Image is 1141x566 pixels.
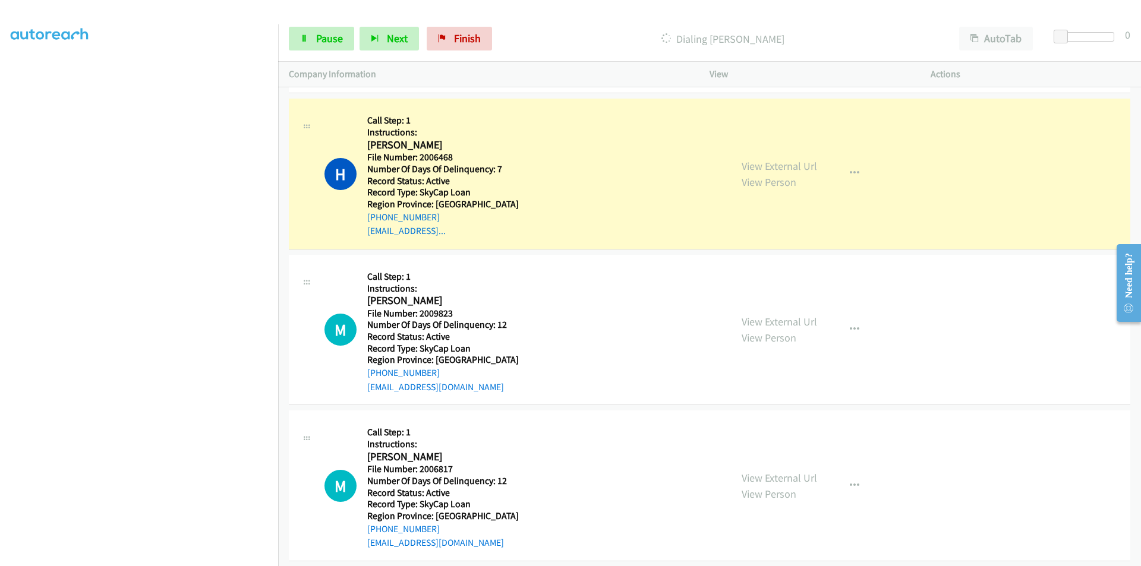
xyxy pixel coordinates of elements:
span: Next [387,31,408,45]
h5: Record Type: SkyCap Loan [367,186,519,198]
h5: Instructions: [367,438,519,450]
h2: [PERSON_NAME] [367,138,519,152]
h5: Record Status: Active [367,331,519,343]
h1: M [324,470,357,502]
h5: Number Of Days Of Delinquency: 12 [367,475,519,487]
a: View Person [742,175,796,189]
h2: [PERSON_NAME] [367,450,519,464]
a: [EMAIL_ADDRESS][DOMAIN_NAME] [367,381,504,393]
a: View Person [742,331,796,344]
h5: File Number: 2006468 [367,151,519,163]
a: [PHONE_NUMBER] [367,523,440,535]
h5: Record Status: Active [367,175,519,187]
a: [PHONE_NUMBER] [367,211,440,223]
a: Finish [427,27,492,50]
h5: Record Type: SkyCap Loan [367,343,519,355]
h5: Call Step: 1 [367,426,519,438]
h5: Instructions: [367,127,519,138]
h1: M [324,314,357,346]
div: Delay between calls (in seconds) [1060,32,1114,42]
h5: File Number: 2009823 [367,308,519,320]
a: View External Url [742,471,817,485]
a: [PHONE_NUMBER] [367,367,440,378]
span: Pause [316,31,343,45]
h5: Region Province: [GEOGRAPHIC_DATA] [367,510,519,522]
p: Dialing [PERSON_NAME] [508,31,938,47]
div: The call is yet to be attempted [324,470,357,502]
p: View [710,67,909,81]
button: AutoTab [959,27,1033,50]
a: Pause [289,27,354,50]
div: The call is yet to be attempted [324,314,357,346]
p: Company Information [289,67,688,81]
h5: Call Step: 1 [367,271,519,283]
a: View External Url [742,159,817,173]
a: [EMAIL_ADDRESS][DOMAIN_NAME] [367,537,504,548]
h5: Record Type: SkyCap Loan [367,498,519,510]
h1: H [324,158,357,190]
h5: Region Province: [GEOGRAPHIC_DATA] [367,354,519,366]
h5: Call Step: 1 [367,115,519,127]
iframe: Resource Center [1107,236,1141,330]
h5: Region Province: [GEOGRAPHIC_DATA] [367,198,519,210]
a: [EMAIL_ADDRESS]... [367,225,446,236]
h2: [PERSON_NAME] [367,294,519,308]
span: Finish [454,31,481,45]
h5: Instructions: [367,283,519,295]
p: Actions [931,67,1130,81]
a: View Person [742,487,796,501]
div: 0 [1125,27,1130,43]
h5: File Number: 2006817 [367,463,519,475]
a: View External Url [742,315,817,328]
button: Next [360,27,419,50]
h5: Number Of Days Of Delinquency: 7 [367,163,519,175]
h5: Record Status: Active [367,487,519,499]
h5: Number Of Days Of Delinquency: 12 [367,319,519,331]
